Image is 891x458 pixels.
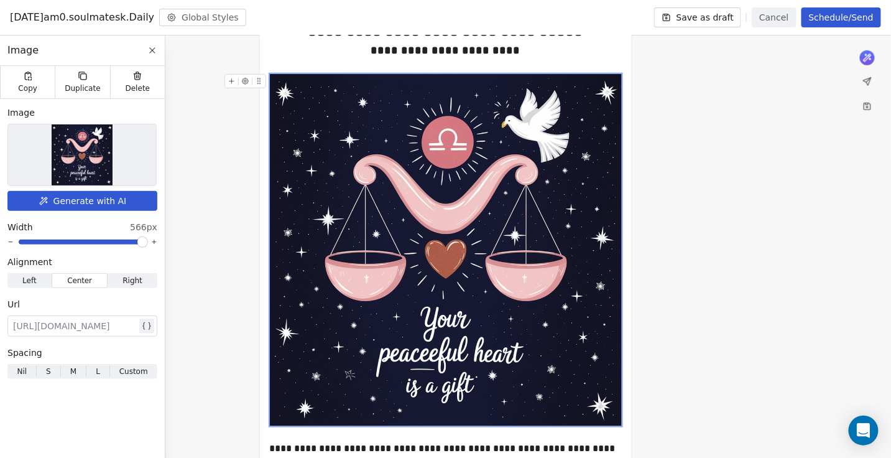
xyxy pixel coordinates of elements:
[96,366,100,377] span: L
[7,106,35,119] span: Image
[46,366,51,377] span: S
[122,275,142,286] span: Right
[119,366,148,377] span: Custom
[654,7,742,27] button: Save as draft
[7,256,52,268] span: Alignment
[126,83,150,93] span: Delete
[849,416,879,446] div: Open Intercom Messenger
[7,43,39,58] span: Image
[17,366,27,377] span: Nil
[18,83,37,93] span: Copy
[7,298,20,311] span: Url
[159,9,246,26] button: Global Styles
[801,7,881,27] button: Schedule/Send
[7,191,157,211] button: Generate with AI
[7,221,33,233] span: Width
[130,221,157,233] span: 566px
[52,124,113,185] img: Selected image
[7,347,42,359] span: Spacing
[65,83,100,93] span: Duplicate
[10,10,154,25] span: [DATE]am0.soulmatesk.Daily
[22,275,37,286] span: Left
[70,366,76,377] span: M
[752,7,796,27] button: Cancel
